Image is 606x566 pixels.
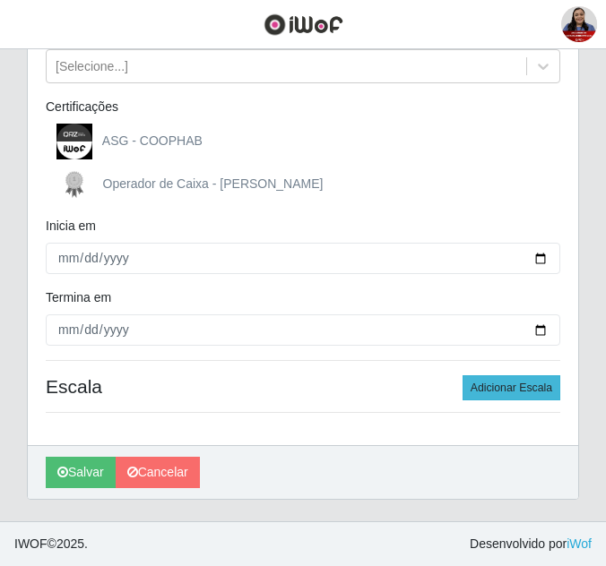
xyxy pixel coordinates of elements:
[46,98,118,116] label: Certificações
[56,57,128,76] div: [Selecione...]
[46,217,96,236] label: Inicia em
[463,375,560,400] button: Adicionar Escala
[470,535,592,553] span: Desenvolvido por
[14,535,88,553] span: © 2025 .
[56,124,100,159] img: ASG - COOPHAB
[46,457,116,488] button: Salvar
[46,375,560,398] h4: Escala
[567,536,592,551] a: iWof
[56,167,100,202] img: Operador de Caixa - Queiroz Atacadão
[102,133,203,148] span: ASG - COOPHAB
[103,176,324,191] span: Operador de Caixa - [PERSON_NAME]
[264,13,343,36] img: CoreUI Logo
[14,536,48,551] span: IWOF
[46,288,111,307] label: Termina em
[46,314,560,346] input: 00/00/0000
[116,457,200,488] a: Cancelar
[46,243,560,274] input: 00/00/0000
